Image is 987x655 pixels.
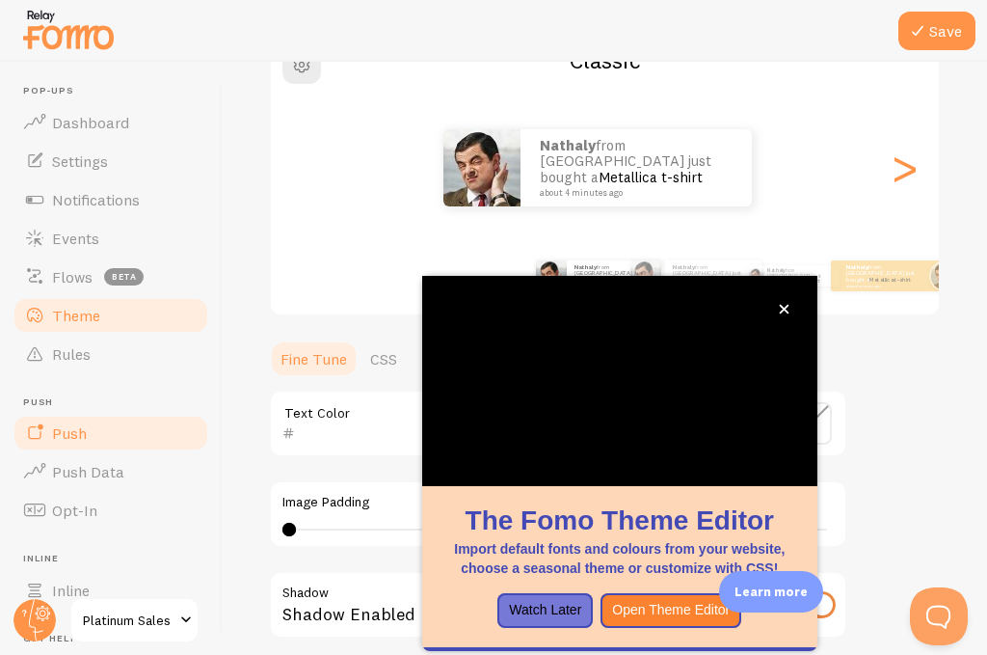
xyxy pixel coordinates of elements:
[767,267,786,273] strong: Nathaly
[443,129,520,206] img: Fomo
[734,583,808,601] p: Learn more
[52,306,100,325] span: Theme
[23,553,210,565] span: Inline
[869,276,911,284] a: Metallica t-shirt
[52,113,129,132] span: Dashboard
[630,260,661,291] img: Fomo
[52,151,108,171] span: Settings
[767,265,832,287] p: from [GEOGRAPHIC_DATA] just bought a
[12,491,210,530] a: Opt-In
[787,278,819,284] a: Metallica t-shirt
[445,502,794,539] h1: The Fomo Theme Editor
[540,136,596,154] strong: Nathaly
[774,299,794,319] button: close,
[12,219,210,258] a: Events
[269,571,847,641] div: Shadow Enabled
[12,414,210,452] a: Push
[52,501,97,520] span: Opt-In
[52,229,99,248] span: Events
[846,284,921,287] small: about 4 minutes ago
[12,180,210,219] a: Notifications
[69,597,200,643] a: Platinum Sales
[719,571,823,613] div: Learn more
[422,276,817,651] div: The Fomo Theme EditorImport default fonts and colours from your website, choose a seasonal theme ...
[574,263,652,287] p: from [GEOGRAPHIC_DATA] just bought a
[282,494,834,511] label: Image Padding
[52,190,140,209] span: Notifications
[540,138,733,198] p: from [GEOGRAPHIC_DATA] just bought a
[12,335,210,373] a: Rules
[910,587,968,645] iframe: Help Scout Beacon - Open
[12,142,210,180] a: Settings
[52,344,91,364] span: Rules
[846,263,868,271] strong: Nathaly
[52,423,87,443] span: Push
[52,267,93,287] span: Flows
[12,258,210,296] a: Flows beta
[445,539,794,578] p: Import default fonts and colours from your website, choose a seasonal theme or customize with CSS!
[12,296,210,335] a: Theme
[673,263,754,287] p: from [GEOGRAPHIC_DATA] just bought a
[931,261,959,289] img: Fomo
[359,340,409,378] a: CSS
[600,593,741,628] button: Open Theme Editor
[536,260,567,291] img: Fomo
[749,268,764,284] img: Fomo
[893,98,916,237] div: Next slide
[23,85,210,97] span: Pop-ups
[104,268,144,286] span: beta
[83,609,174,632] span: Platinum Sales
[599,168,703,186] a: Metallica t-shirt
[673,263,695,271] strong: Nathaly
[269,340,359,378] a: Fine Tune
[23,396,210,409] span: Push
[540,188,727,198] small: about 4 minutes ago
[12,103,210,142] a: Dashboard
[12,571,210,610] a: Inline
[574,263,597,271] strong: Nathaly
[12,452,210,491] a: Push Data
[52,581,90,600] span: Inline
[20,5,117,54] img: fomo-relay-logo-orange.svg
[52,462,124,481] span: Push Data
[846,263,923,287] p: from [GEOGRAPHIC_DATA] just bought a
[497,593,593,628] button: Watch Later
